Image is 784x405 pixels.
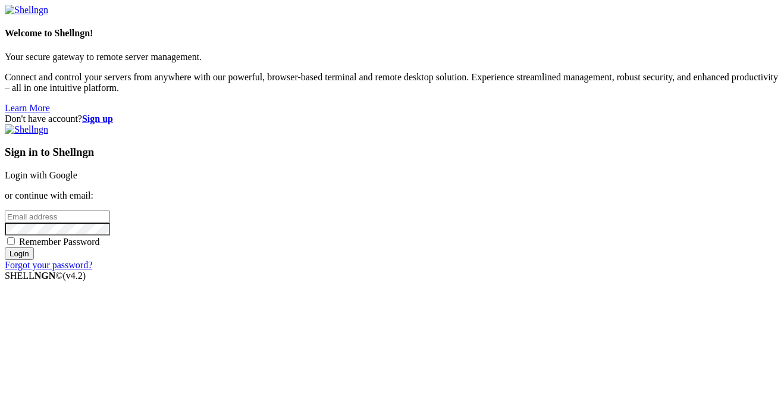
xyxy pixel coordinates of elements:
[5,271,86,281] span: SHELL ©
[5,247,34,260] input: Login
[63,271,86,281] span: 4.2.0
[35,271,56,281] b: NGN
[5,190,779,201] p: or continue with email:
[5,52,779,62] p: Your secure gateway to remote server management.
[5,72,779,93] p: Connect and control your servers from anywhere with our powerful, browser-based terminal and remo...
[5,28,779,39] h4: Welcome to Shellngn!
[5,170,77,180] a: Login with Google
[82,114,113,124] a: Sign up
[5,103,50,113] a: Learn More
[5,260,92,270] a: Forgot your password?
[7,237,15,245] input: Remember Password
[19,237,100,247] span: Remember Password
[5,114,779,124] div: Don't have account?
[5,146,779,159] h3: Sign in to Shellngn
[5,124,48,135] img: Shellngn
[5,5,48,15] img: Shellngn
[5,211,110,223] input: Email address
